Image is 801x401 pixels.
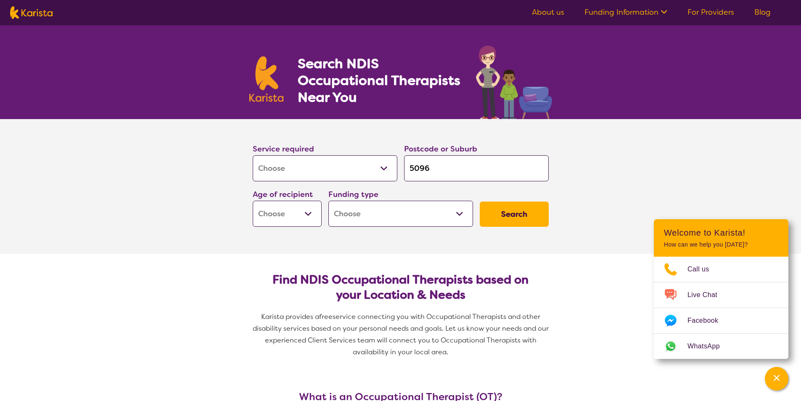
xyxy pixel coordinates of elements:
span: Call us [687,263,719,276]
label: Postcode or Suburb [404,144,477,154]
a: For Providers [687,7,734,17]
a: Funding Information [584,7,667,17]
span: Live Chat [687,289,727,301]
ul: Choose channel [654,257,788,359]
button: Channel Menu [765,367,788,390]
a: Blog [754,7,771,17]
span: Facebook [687,314,728,327]
h1: Search NDIS Occupational Therapists Near You [298,55,461,106]
h2: Welcome to Karista! [664,228,778,238]
span: Karista provides a [261,312,319,321]
div: Channel Menu [654,219,788,359]
label: Service required [253,144,314,154]
h2: Find NDIS Occupational Therapists based on your Location & Needs [259,272,542,303]
span: service connecting you with Occupational Therapists and other disability services based on your p... [253,312,550,356]
img: occupational-therapy [476,45,552,119]
label: Age of recipient [253,189,313,199]
a: Web link opens in a new tab. [654,334,788,359]
img: Karista logo [10,6,53,19]
input: Type [404,155,549,181]
label: Funding type [328,189,378,199]
span: WhatsApp [687,340,730,353]
a: About us [532,7,564,17]
span: free [319,312,333,321]
p: How can we help you [DATE]? [664,241,778,248]
button: Search [480,202,549,227]
img: Karista logo [249,56,284,102]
